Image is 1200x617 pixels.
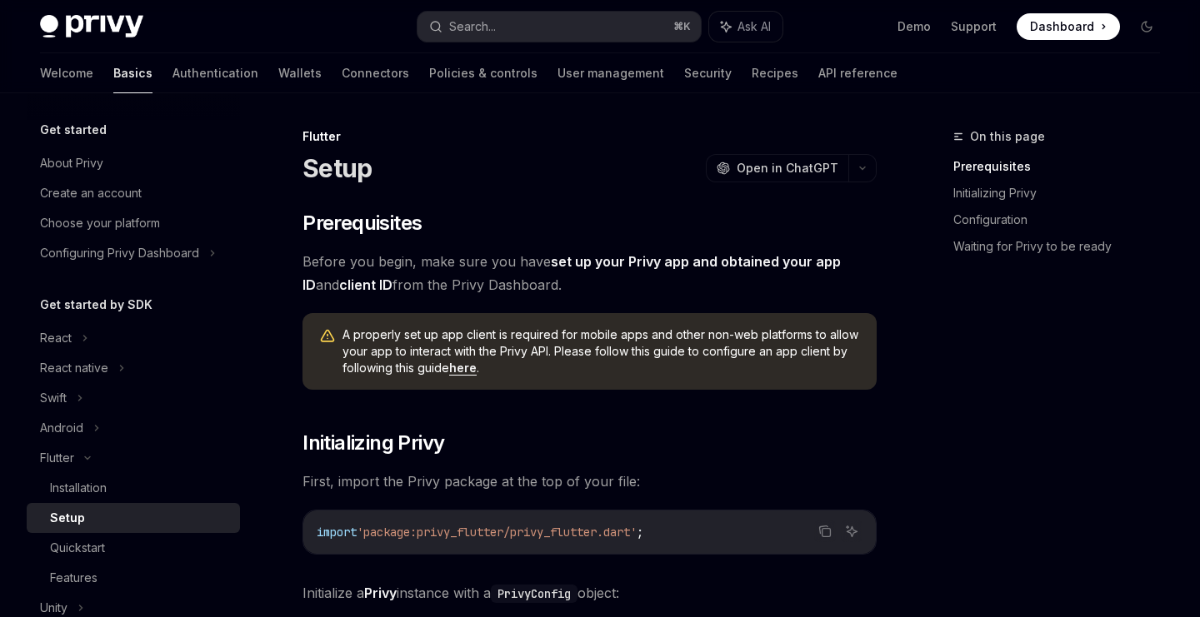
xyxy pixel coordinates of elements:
[737,18,771,35] span: Ask AI
[40,358,108,378] div: React native
[1133,13,1160,40] button: Toggle dark mode
[342,53,409,93] a: Connectors
[27,473,240,503] a: Installation
[40,183,142,203] div: Create an account
[364,585,397,601] strong: Privy
[172,53,258,93] a: Authentication
[113,53,152,93] a: Basics
[814,520,836,542] button: Copy the contents from the code block
[50,478,107,498] div: Installation
[737,160,838,177] span: Open in ChatGPT
[637,525,643,540] span: ;
[50,508,85,528] div: Setup
[953,180,1173,206] a: Initializing Privy
[951,18,997,35] a: Support
[818,53,897,93] a: API reference
[897,18,931,35] a: Demo
[40,295,152,315] h5: Get started by SDK
[342,326,860,376] span: A properly set up app client is required for mobile apps and other non-web platforms to allow you...
[302,470,877,493] span: First, import the Privy package at the top of your file:
[40,15,143,38] img: dark logo
[27,208,240,238] a: Choose your platform
[302,153,372,183] h1: Setup
[302,581,877,605] span: Initialize a instance with a object:
[357,525,637,540] span: 'package:privy_flutter/privy_flutter.dart'
[40,418,83,438] div: Android
[27,503,240,533] a: Setup
[27,148,240,178] a: About Privy
[429,53,537,93] a: Policies & controls
[40,388,67,408] div: Swift
[50,538,105,558] div: Quickstart
[40,213,160,233] div: Choose your platform
[673,20,691,33] span: ⌘ K
[50,568,97,588] div: Features
[491,585,577,603] code: PrivyConfig
[278,53,322,93] a: Wallets
[953,153,1173,180] a: Prerequisites
[302,253,841,294] a: set up your Privy app and obtained your app ID
[953,233,1173,260] a: Waiting for Privy to be ready
[40,328,72,348] div: React
[449,361,477,376] a: here
[1017,13,1120,40] a: Dashboard
[40,153,103,173] div: About Privy
[709,12,782,42] button: Ask AI
[953,206,1173,233] a: Configuration
[339,276,392,294] a: client ID
[27,563,240,593] a: Features
[27,178,240,208] a: Create an account
[970,127,1045,147] span: On this page
[302,430,444,456] span: Initializing Privy
[417,12,700,42] button: Search...⌘K
[40,243,199,263] div: Configuring Privy Dashboard
[557,53,664,93] a: User management
[752,53,798,93] a: Recipes
[317,525,357,540] span: import
[684,53,732,93] a: Security
[302,128,877,145] div: Flutter
[449,17,496,37] div: Search...
[1030,18,1094,35] span: Dashboard
[40,120,107,140] h5: Get started
[40,53,93,93] a: Welcome
[27,533,240,563] a: Quickstart
[706,154,848,182] button: Open in ChatGPT
[40,448,74,468] div: Flutter
[319,328,336,345] svg: Warning
[841,520,862,542] button: Ask AI
[302,210,422,236] span: Prerequisites
[302,250,877,296] span: Before you begin, make sure you have and from the Privy Dashboard.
